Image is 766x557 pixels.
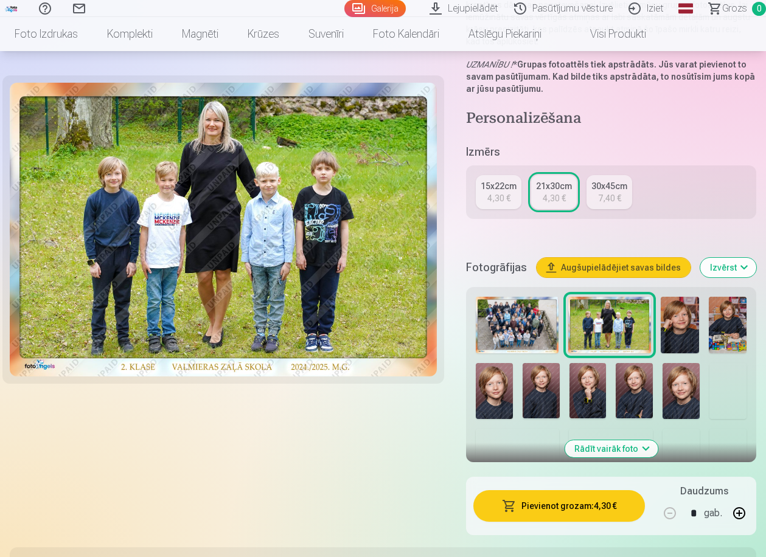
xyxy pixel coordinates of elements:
[92,17,167,51] a: Komplekti
[587,175,632,209] a: 30x45cm7,40 €
[543,192,566,204] div: 4,30 €
[487,192,510,204] div: 4,30 €
[481,180,517,192] div: 15x22cm
[722,1,747,16] span: Grozs
[454,17,556,51] a: Atslēgu piekariņi
[536,180,572,192] div: 21x30cm
[167,17,233,51] a: Magnēti
[556,17,661,51] a: Visi produkti
[466,60,513,69] em: UZMANĪBU !
[466,259,527,276] h5: Fotogrāfijas
[5,5,18,12] img: /fa1
[537,258,691,277] button: Augšupielādējiet savas bildes
[591,180,627,192] div: 30x45cm
[466,60,755,94] strong: Grupas fotoattēls tiek apstrādāts. Jūs varat pievienot to savam pasūtījumam. Kad bilde tiks apstr...
[466,109,756,129] h4: Personalizēšana
[466,144,756,161] h5: Izmērs
[233,17,294,51] a: Krūzes
[704,499,722,528] div: gab.
[294,17,358,51] a: Suvenīri
[700,258,756,277] button: Izvērst
[358,17,454,51] a: Foto kalendāri
[680,484,728,499] h5: Daudzums
[565,440,658,457] button: Rādīt vairāk foto
[531,175,577,209] a: 21x30cm4,30 €
[752,2,766,16] span: 0
[473,490,645,522] button: Pievienot grozam:4,30 €
[598,192,621,204] div: 7,40 €
[476,175,521,209] a: 15x22cm4,30 €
